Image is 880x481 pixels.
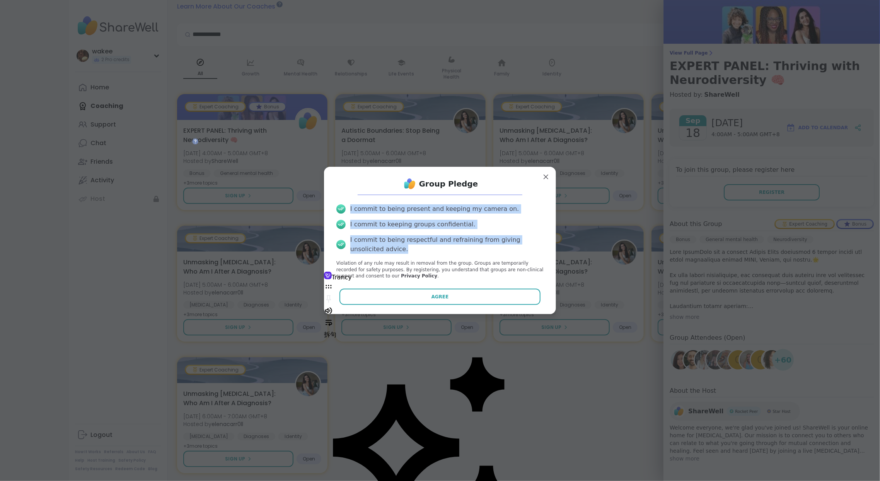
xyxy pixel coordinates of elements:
[402,176,418,192] img: ShareWell Logo
[192,138,198,144] iframe: Spotlight
[336,260,544,279] p: Violation of any rule may result in removal from the group. Groups are temporarily recorded for s...
[350,204,519,214] div: I commit to being present and keeping my camera on.
[350,220,476,229] div: I commit to keeping groups confidential.
[419,178,478,189] h1: Group Pledge
[350,235,544,254] div: I commit to being respectful and refraining from giving unsolicited advice.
